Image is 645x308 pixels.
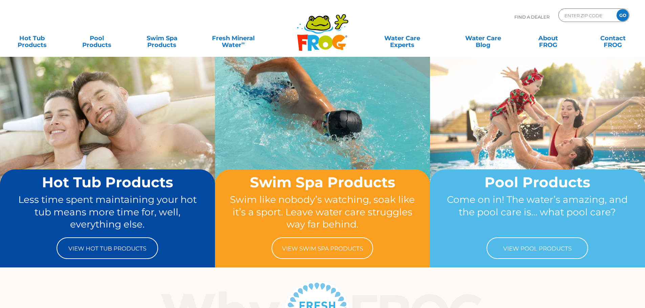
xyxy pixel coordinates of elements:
[523,31,573,45] a: AboutFROG
[458,31,508,45] a: Water CareBlog
[228,174,417,190] h2: Swim Spa Products
[241,40,245,46] sup: ∞
[588,31,638,45] a: ContactFROG
[617,9,629,21] input: GO
[201,31,265,45] a: Fresh MineralWater∞
[7,31,57,45] a: Hot TubProducts
[514,8,550,25] p: Find A Dealer
[57,237,158,259] a: View Hot Tub Products
[443,193,632,231] p: Come on in! The water’s amazing, and the pool care is… what pool care?
[430,56,645,217] img: home-banner-pool-short
[215,56,430,217] img: home-banner-swim-spa-short
[443,174,632,190] h2: Pool Products
[13,193,202,231] p: Less time spent maintaining your hot tub means more time for, well, everything else.
[564,10,609,20] input: Zip Code Form
[361,31,443,45] a: Water CareExperts
[228,193,417,231] p: Swim like nobody’s watching, soak like it’s a sport. Leave water care struggles way far behind.
[487,237,588,259] a: View Pool Products
[137,31,187,45] a: Swim SpaProducts
[13,174,202,190] h2: Hot Tub Products
[272,237,373,259] a: View Swim Spa Products
[72,31,122,45] a: PoolProducts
